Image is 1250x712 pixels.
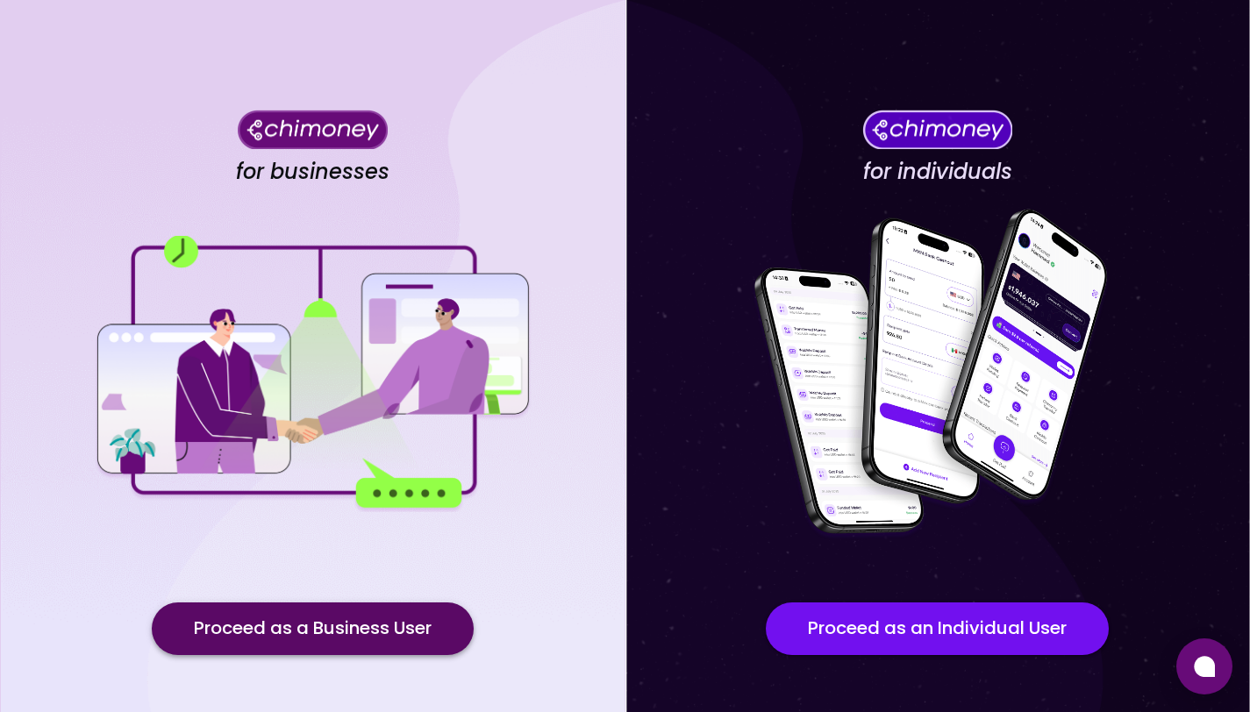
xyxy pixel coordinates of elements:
[766,602,1109,655] button: Proceed as an Individual User
[718,199,1157,550] img: for individuals
[863,159,1012,185] h4: for individuals
[238,110,388,149] img: Chimoney for businesses
[93,236,532,512] img: for businesses
[862,110,1012,149] img: Chimoney for individuals
[152,602,474,655] button: Proceed as a Business User
[1176,638,1232,694] button: Open chat window
[236,159,389,185] h4: for businesses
